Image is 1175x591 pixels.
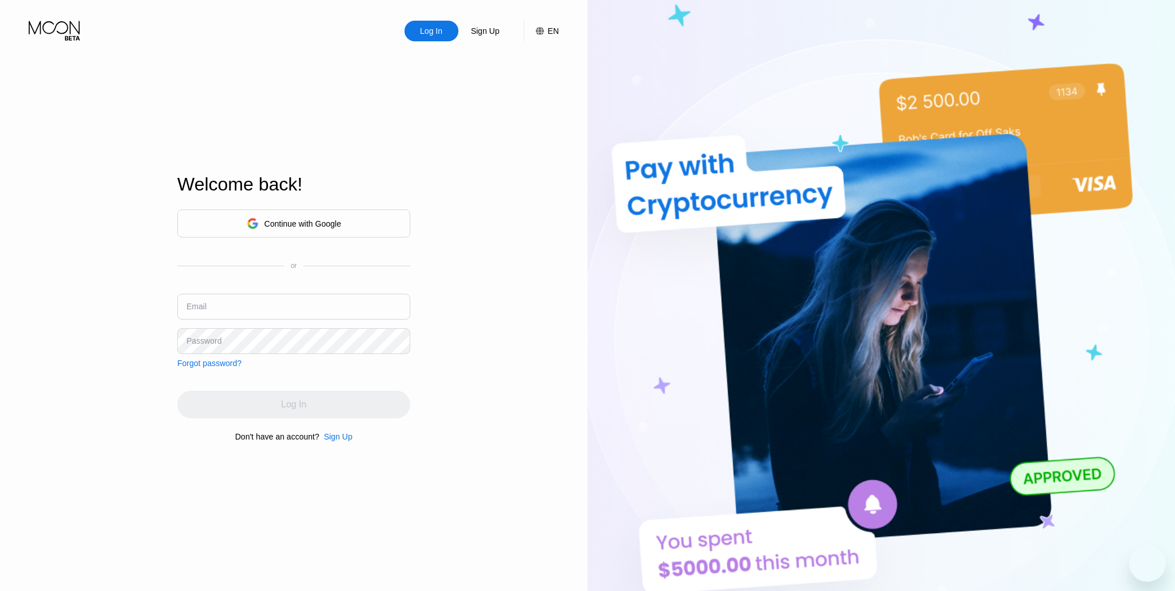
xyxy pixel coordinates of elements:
div: Sign Up [324,432,352,441]
div: Log In [404,21,458,41]
div: EN [548,26,559,36]
div: Sign Up [458,21,512,41]
div: Welcome back! [177,174,410,195]
div: or [291,262,297,270]
div: Email [186,302,207,311]
iframe: Button to launch messaging window [1129,545,1166,582]
div: Log In [419,25,443,37]
div: EN [524,21,559,41]
div: Sign Up [319,432,352,441]
div: Don't have an account? [235,432,320,441]
div: Sign Up [470,25,501,37]
div: Continue with Google [177,209,410,238]
div: Forgot password? [177,359,242,368]
div: Continue with Google [264,219,341,228]
div: Password [186,336,221,345]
